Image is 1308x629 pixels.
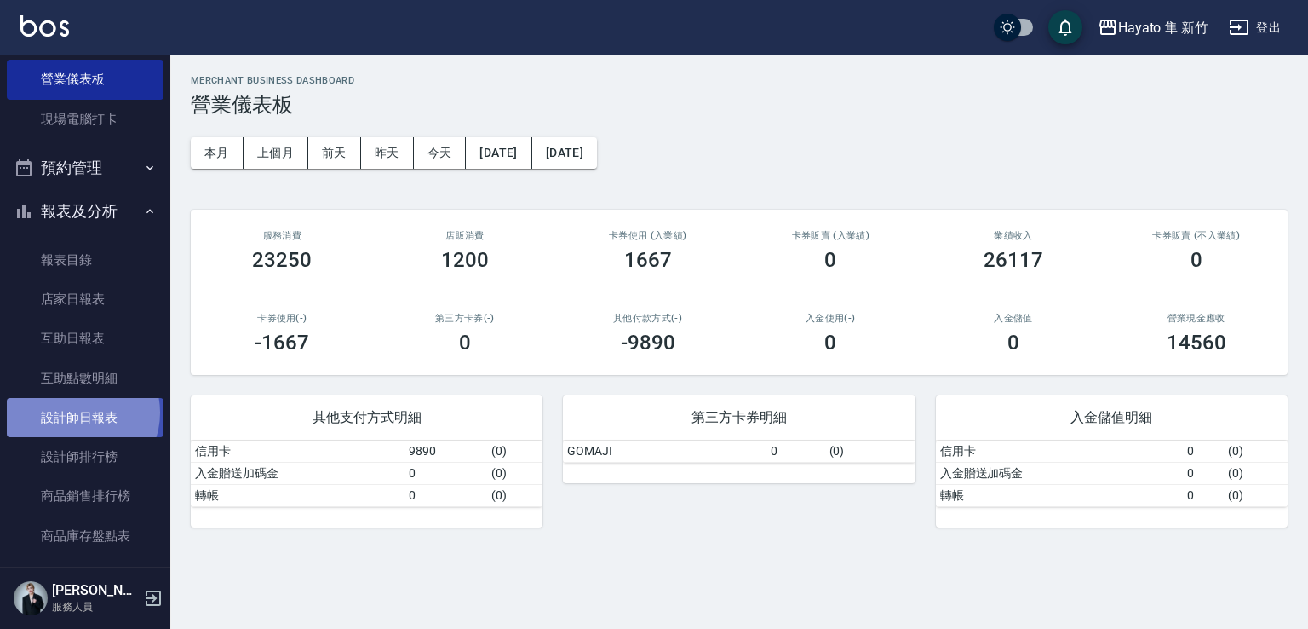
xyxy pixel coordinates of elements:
[563,441,915,463] table: a dense table
[394,313,536,324] h2: 第三方卡券(-)
[308,137,361,169] button: 前天
[621,331,675,355] h3: -9890
[52,599,139,615] p: 服務人員
[1167,331,1226,355] h3: 14560
[7,280,163,319] a: 店家日報表
[1048,10,1082,44] button: save
[191,137,244,169] button: 本月
[984,248,1043,272] h3: 26117
[7,359,163,398] a: 互助點數明細
[1118,17,1208,38] div: Hayato 隼 新竹
[532,137,597,169] button: [DATE]
[943,230,1085,241] h2: 業績收入
[255,331,309,355] h3: -1667
[943,313,1085,324] h2: 入金儲值
[7,516,163,556] a: 商品庫存盤點表
[7,100,163,139] a: 現場電腦打卡
[404,462,487,484] td: 0
[577,230,719,241] h2: 卡券使用 (入業績)
[1125,313,1267,324] h2: 營業現金應收
[7,189,163,234] button: 報表及分析
[394,230,536,241] h2: 店販消費
[459,331,471,355] h3: 0
[825,441,915,463] td: ( 0 )
[624,248,672,272] h3: 1667
[441,248,489,272] h3: 1200
[244,137,308,169] button: 上個月
[956,409,1267,426] span: 入金儲值明細
[577,313,719,324] h2: 其他付款方式(-)
[414,137,467,169] button: 今天
[191,441,404,463] td: 信用卡
[7,476,163,516] a: 商品銷售排行榜
[7,60,163,99] a: 營業儀表板
[760,230,902,241] h2: 卡券販賣 (入業績)
[563,441,766,463] td: GOMAJI
[1224,441,1288,463] td: ( 0 )
[211,409,522,426] span: 其他支付方式明細
[1007,331,1019,355] h3: 0
[487,441,542,463] td: ( 0 )
[211,313,353,324] h2: 卡券使用(-)
[760,313,902,324] h2: 入金使用(-)
[191,93,1288,117] h3: 營業儀表板
[361,137,414,169] button: 昨天
[7,398,163,437] a: 設計師日報表
[936,441,1183,463] td: 信用卡
[824,248,836,272] h3: 0
[191,462,404,484] td: 入金贈送加碼金
[1091,10,1215,45] button: Hayato 隼 新竹
[252,248,312,272] h3: 23250
[1125,230,1267,241] h2: 卡券販賣 (不入業績)
[1183,441,1224,463] td: 0
[466,137,531,169] button: [DATE]
[487,484,542,506] td: ( 0 )
[1224,462,1288,484] td: ( 0 )
[7,146,163,190] button: 預約管理
[583,409,894,426] span: 第三方卡券明細
[191,484,404,506] td: 轉帳
[7,437,163,476] a: 設計師排行榜
[404,441,487,463] td: 9890
[766,441,824,463] td: 0
[936,441,1288,507] table: a dense table
[1190,248,1202,272] h3: 0
[404,484,487,506] td: 0
[211,230,353,241] h3: 服務消費
[7,556,163,595] a: 顧客入金餘額表
[1183,484,1224,506] td: 0
[20,15,69,37] img: Logo
[7,319,163,358] a: 互助日報表
[1222,12,1288,43] button: 登出
[1183,462,1224,484] td: 0
[936,484,1183,506] td: 轉帳
[824,331,836,355] h3: 0
[191,441,542,507] table: a dense table
[487,462,542,484] td: ( 0 )
[1224,484,1288,506] td: ( 0 )
[936,462,1183,484] td: 入金贈送加碼金
[14,581,48,615] img: Person
[52,582,139,599] h5: [PERSON_NAME]
[7,240,163,280] a: 報表目錄
[191,75,1288,86] h2: MERCHANT BUSINESS DASHBOARD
